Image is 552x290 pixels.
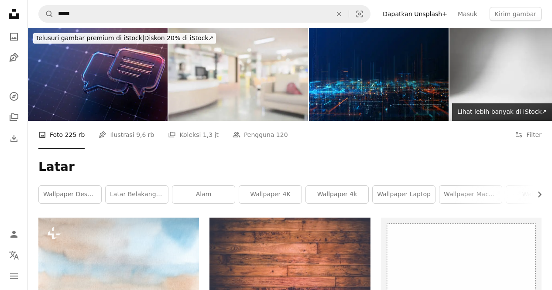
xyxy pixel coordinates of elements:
[5,267,23,285] button: Menu
[5,88,23,105] a: Jelajahi
[39,186,101,203] a: wallpaper desktop
[233,121,288,149] a: Pengguna 120
[28,28,221,49] a: Telusuri gambar premium di iStock|Diskon 20% di iStock↗
[490,7,542,21] button: Kirim gambar
[106,186,168,203] a: Latar belakang zoom
[136,130,154,140] span: 9,6 rb
[453,7,483,21] a: Masuk
[5,225,23,243] a: Masuk/Daftar
[329,6,349,22] button: Hapus
[439,186,502,203] a: Wallpaper MacBook
[5,130,23,147] a: Riwayat Pengunduhan
[28,28,168,121] img: Konsep komunikasi online dan dukungan online
[99,121,154,149] a: Ilustrasi 9,6 rb
[5,246,23,264] button: Bahasa
[373,186,435,203] a: wallpaper laptop
[168,121,218,149] a: Koleksi 1,3 jt
[168,28,308,121] img: interior medis rumah sakit latar belakang kabur
[239,186,302,203] a: Wallpaper 4K
[5,49,23,66] a: Ilustrasi
[531,186,542,203] button: gulir daftar ke kanan
[172,186,235,203] a: alam
[349,6,370,22] button: Pencarian visual
[203,130,219,140] span: 1,3 jt
[38,5,370,23] form: Temuka visual di seluruh situs
[38,269,199,277] a: lukisan cat air langit dengan awan
[452,103,552,121] a: Lihat lebih banyak di iStock↗
[36,34,144,41] span: Telusuri gambar premium di iStock |
[39,6,54,22] button: Pencarian di Unsplash
[457,108,547,115] span: Lihat lebih banyak di iStock ↗
[276,130,288,140] span: 120
[306,186,368,203] a: Wallpaper 4k
[33,33,216,44] div: Diskon 20% di iStock ↗
[515,121,542,149] button: Filter
[5,28,23,45] a: Foto
[38,159,542,175] h1: Latar
[5,109,23,126] a: Koleksi
[377,7,453,21] a: Dapatkan Unsplash+
[209,267,370,275] a: papan kayu coklat
[309,28,449,121] img: Intro Motion graphic Futuristic abstract digital glowing trails line and grid technology backgrou...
